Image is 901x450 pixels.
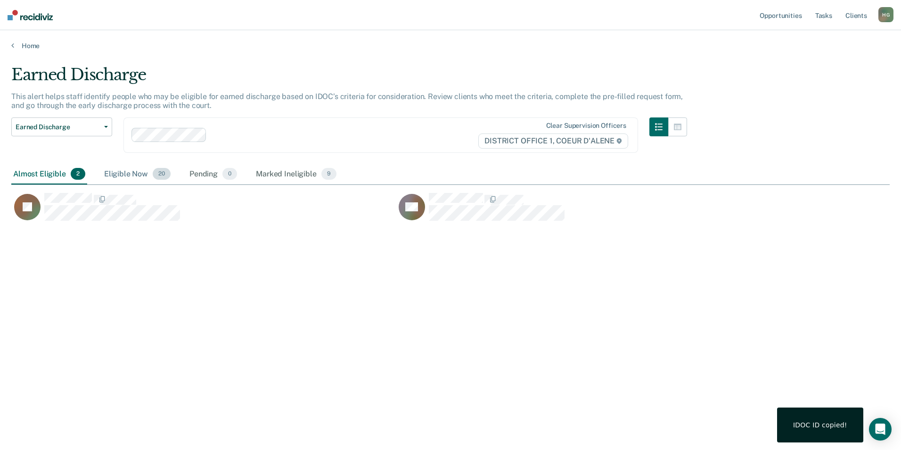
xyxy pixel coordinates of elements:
div: Eligible Now20 [102,164,172,185]
div: Earned Discharge [11,65,687,92]
div: H G [878,7,893,22]
div: Pending0 [188,164,239,185]
span: DISTRICT OFFICE 1, COEUR D'ALENE [478,133,628,149]
button: HG [878,7,893,22]
div: Clear supervision officers [546,122,626,130]
span: 2 [71,168,85,180]
div: CaseloadOpportunityCell-144280 [11,192,396,230]
p: This alert helps staff identify people who may be eligible for earned discharge based on IDOC’s c... [11,92,683,110]
span: Earned Discharge [16,123,100,131]
div: Marked Ineligible9 [254,164,338,185]
img: Recidiviz [8,10,53,20]
span: 20 [153,168,171,180]
a: Home [11,42,890,50]
div: Almost Eligible2 [11,164,87,185]
button: Earned Discharge [11,117,112,136]
span: 9 [321,168,336,180]
div: CaseloadOpportunityCell-62980 [396,192,780,230]
div: Open Intercom Messenger [869,418,892,441]
div: IDOC ID copied! [793,421,847,429]
span: 0 [222,168,237,180]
